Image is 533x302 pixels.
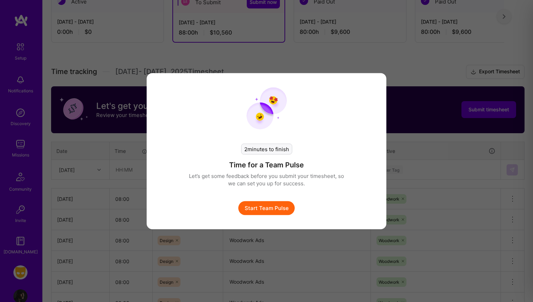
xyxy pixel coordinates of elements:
[229,160,304,169] h4: Time for a Team Pulse
[241,143,292,154] div: 2 minutes to finish
[147,73,386,229] div: modal
[189,172,344,187] p: Let’s get some feedback before you submit your timesheet, so we can set you up for success.
[238,201,295,215] button: Start Team Pulse
[246,87,287,129] img: team pulse start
